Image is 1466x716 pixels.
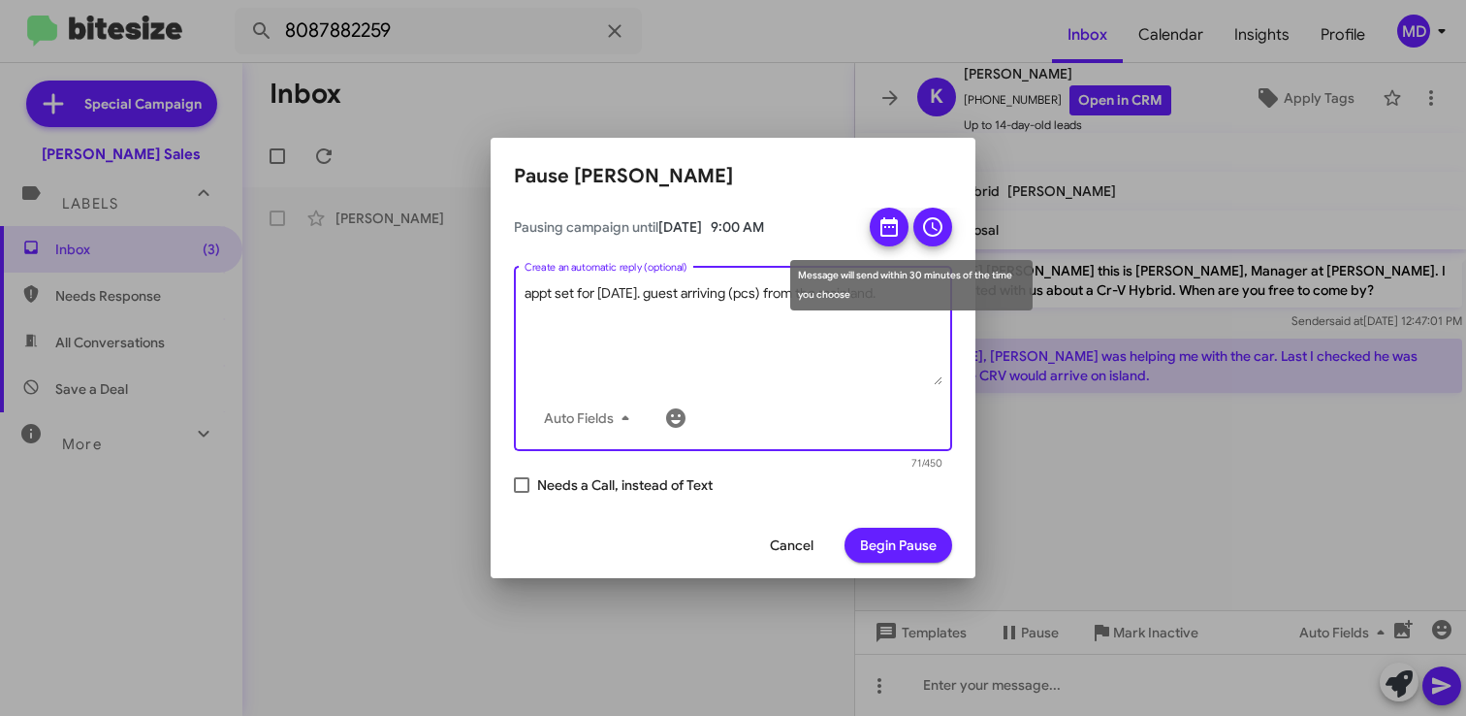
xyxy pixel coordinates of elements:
button: Auto Fields [528,401,653,436]
span: Pausing campaign until [514,217,853,237]
button: Cancel [754,528,829,563]
div: Message will send within 30 minutes of the time you choose [790,260,1033,310]
span: Needs a Call, instead of Text [537,473,713,497]
span: [DATE] [658,218,702,236]
span: Auto Fields [544,401,637,436]
h2: Pause [PERSON_NAME] [514,161,952,192]
span: 9:00 AM [711,218,764,236]
span: Begin Pause [860,528,937,563]
mat-hint: 71/450 [911,458,942,470]
span: Cancel [770,528,813,563]
button: Begin Pause [845,528,952,563]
